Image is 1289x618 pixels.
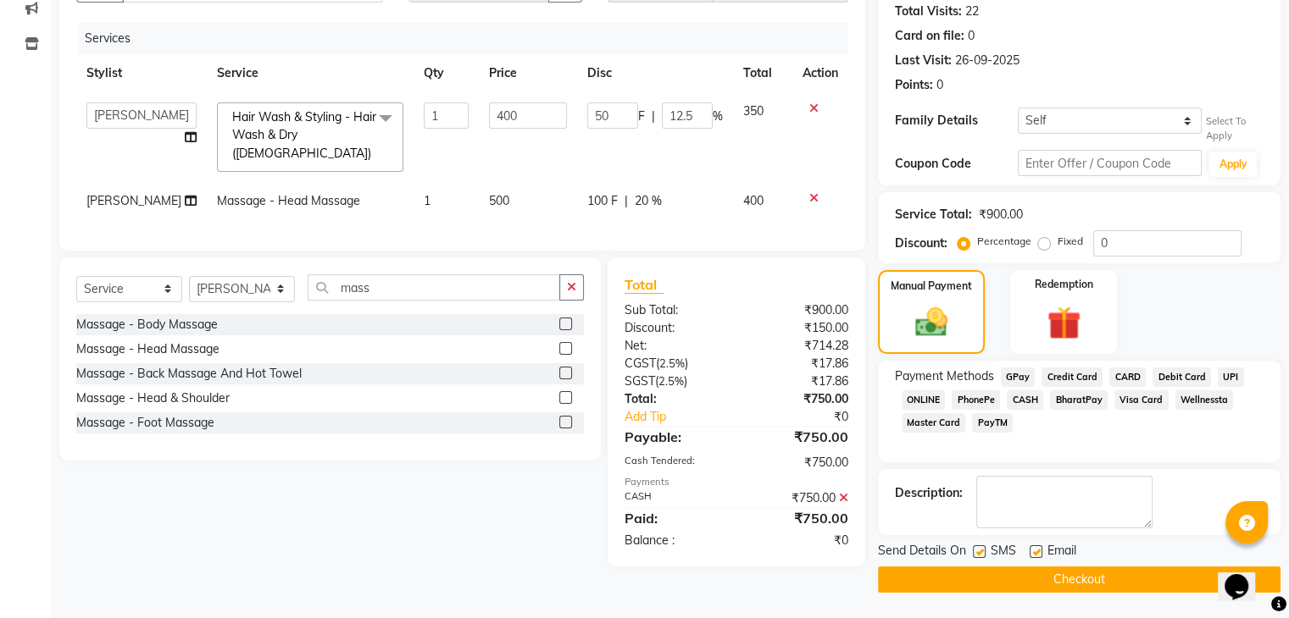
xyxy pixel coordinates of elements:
span: Master Card [902,413,966,433]
span: Total [625,276,664,294]
img: _cash.svg [905,304,958,341]
div: Massage - Body Massage [76,316,218,334]
span: | [652,108,655,125]
span: SMS [991,542,1016,563]
span: Visa Card [1114,390,1169,410]
label: Percentage [977,234,1031,249]
a: Add Tip [612,408,757,426]
div: Payments [625,475,848,489]
div: Services [78,23,861,54]
span: 100 F [587,192,618,210]
div: Total Visits: [895,3,962,20]
span: % [713,108,723,125]
input: Enter Offer / Coupon Code [1018,150,1203,176]
span: Wellnessta [1175,390,1234,410]
span: Credit Card [1042,367,1103,387]
div: Total: [612,390,736,408]
span: SGST [625,373,655,389]
div: Paid: [612,508,736,528]
div: Points: [895,76,933,94]
span: 500 [489,193,509,208]
div: ₹750.00 [736,390,861,408]
span: CARD [1109,367,1146,387]
button: Checkout [878,566,1281,593]
span: Send Details On [878,542,966,563]
span: Payment Methods [895,367,994,385]
div: Discount: [612,319,736,337]
div: 0 [936,76,943,94]
button: Apply [1208,152,1257,177]
span: F [638,108,645,125]
th: Disc [577,54,733,92]
span: 2.5% [658,374,684,388]
th: Stylist [76,54,207,92]
div: Select To Apply [1205,114,1264,143]
div: 22 [965,3,979,20]
th: Qty [414,54,480,92]
div: ₹17.86 [736,372,861,390]
label: Redemption [1035,277,1093,292]
span: 350 [743,103,764,119]
img: _gift.svg [1036,302,1092,345]
div: Payable: [612,427,736,447]
span: 2.5% [659,356,685,370]
span: [PERSON_NAME] [86,193,181,208]
div: ₹900.00 [736,301,861,319]
span: CGST [625,356,656,371]
span: Email [1047,542,1076,563]
div: Net: [612,337,736,355]
span: GPay [1001,367,1036,387]
div: Discount: [895,235,947,252]
label: Fixed [1058,234,1083,249]
div: Massage - Head Massage [76,340,219,358]
div: CASH [612,489,736,507]
div: 26-09-2025 [955,52,1020,69]
div: Massage - Back Massage And Hot Towel [76,365,302,383]
span: Debit Card [1153,367,1211,387]
div: ₹750.00 [736,454,861,472]
span: 20 % [635,192,662,210]
div: Last Visit: [895,52,952,69]
div: Service Total: [895,206,972,223]
div: Cash Tendered: [612,454,736,472]
div: Balance : [612,532,736,549]
div: Family Details [895,112,1018,130]
input: Search or Scan [308,274,560,301]
div: Massage - Foot Massage [76,414,214,432]
div: ₹150.00 [736,319,861,337]
div: ₹750.00 [736,427,861,447]
span: PhonePe [952,390,1000,410]
th: Action [792,54,848,92]
div: ( ) [612,355,736,372]
span: | [625,192,628,210]
span: 1 [424,193,431,208]
div: ₹17.86 [736,355,861,372]
div: Massage - Head & Shoulder [76,389,230,407]
div: Card on file: [895,27,964,45]
th: Service [207,54,414,92]
iframe: chat widget [1218,550,1272,601]
th: Price [479,54,577,92]
div: Sub Total: [612,301,736,319]
span: 400 [743,193,764,208]
span: UPI [1218,367,1244,387]
div: ₹750.00 [736,508,861,528]
th: Total [733,54,792,92]
a: x [371,146,379,161]
div: 0 [968,27,975,45]
div: ₹750.00 [736,489,861,507]
span: BharatPay [1050,390,1108,410]
div: ₹900.00 [979,206,1023,223]
div: ₹0 [757,408,860,426]
label: Manual Payment [891,279,972,294]
div: ₹714.28 [736,337,861,355]
div: ₹0 [736,532,861,549]
span: CASH [1007,390,1043,410]
div: ( ) [612,372,736,390]
span: Hair Wash & Styling - Hair Wash & Dry ([DEMOGRAPHIC_DATA]) [232,109,376,161]
div: Coupon Code [895,155,1018,173]
span: Massage - Head Massage [217,193,360,208]
span: ONLINE [902,390,946,410]
div: Description: [895,484,963,502]
span: PayTM [972,413,1013,433]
